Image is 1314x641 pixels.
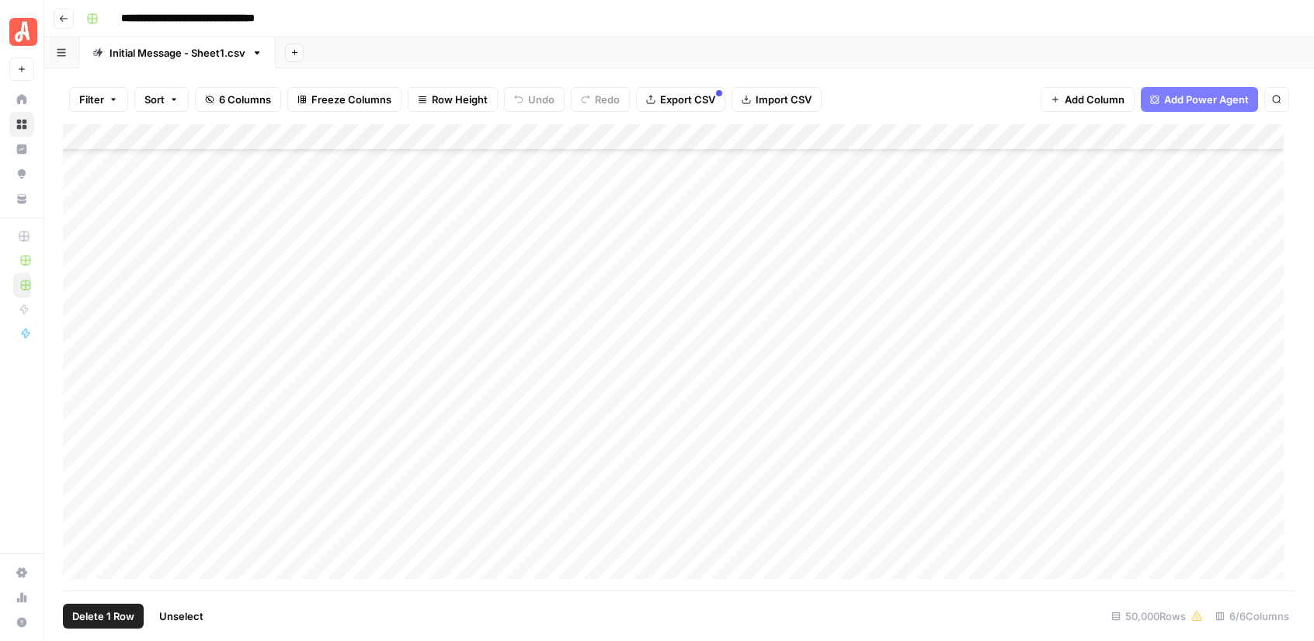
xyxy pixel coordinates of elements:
[636,87,725,112] button: Export CSV
[9,162,34,186] a: Opportunities
[9,186,34,211] a: Your Data
[504,87,565,112] button: Undo
[1164,92,1249,107] span: Add Power Agent
[432,92,488,107] span: Row Height
[9,585,34,610] a: Usage
[9,87,34,112] a: Home
[72,608,134,624] span: Delete 1 Row
[1209,604,1295,629] div: 6/6 Columns
[595,92,620,107] span: Redo
[408,87,498,112] button: Row Height
[9,610,34,635] button: Help + Support
[9,12,34,51] button: Workspace: Angi
[134,87,189,112] button: Sort
[9,112,34,137] a: Browse
[756,92,812,107] span: Import CSV
[1065,92,1125,107] span: Add Column
[1041,87,1135,112] button: Add Column
[219,92,271,107] span: 6 Columns
[311,92,391,107] span: Freeze Columns
[9,18,37,46] img: Angi Logo
[195,87,281,112] button: 6 Columns
[287,87,401,112] button: Freeze Columns
[660,92,715,107] span: Export CSV
[9,137,34,162] a: Insights
[571,87,630,112] button: Redo
[63,604,144,629] button: Delete 1 Row
[109,45,245,61] div: Initial Message - Sheet1.csv
[159,608,203,624] span: Unselect
[144,92,165,107] span: Sort
[79,37,276,68] a: Initial Message - Sheet1.csv
[9,560,34,585] a: Settings
[150,604,213,629] button: Unselect
[69,87,128,112] button: Filter
[1105,604,1209,629] div: 50,000 Rows
[79,92,104,107] span: Filter
[732,87,822,112] button: Import CSV
[528,92,554,107] span: Undo
[1141,87,1258,112] button: Add Power Agent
